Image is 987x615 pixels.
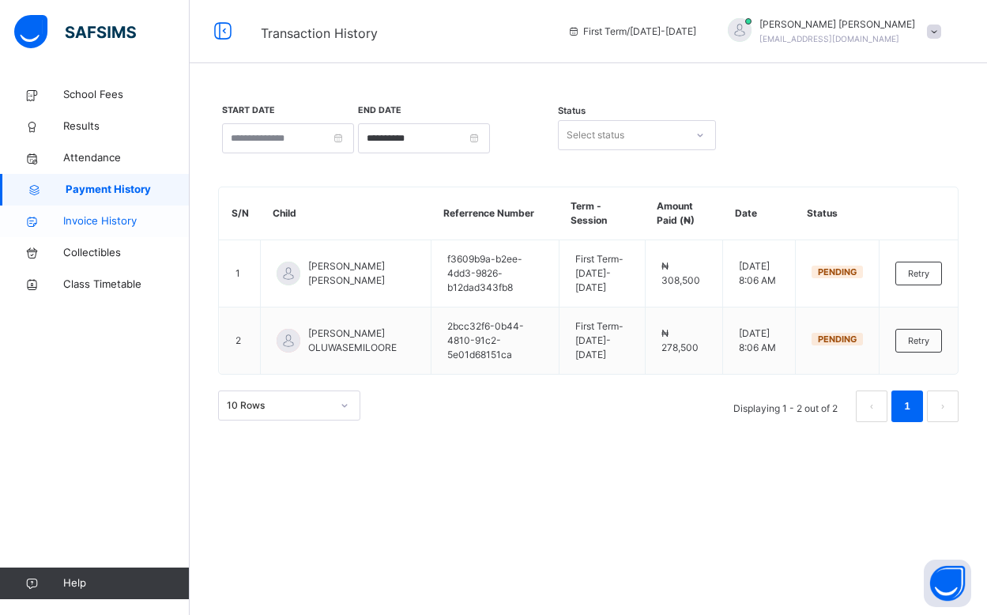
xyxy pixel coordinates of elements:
th: Status [795,187,879,240]
li: 上一页 [856,391,887,422]
th: S/N [220,187,261,240]
span: ₦ 308,500 [661,260,700,286]
td: [DATE] 8:06 AM [723,307,796,375]
th: Date [723,187,796,240]
label: End Date [358,104,401,117]
span: Attendance [63,150,190,166]
th: Term - Session [559,187,645,240]
th: Amount Paid (₦) [645,187,723,240]
span: Help [63,575,189,591]
span: Retry [908,334,929,348]
span: [PERSON_NAME] OLUWASEMILOORE [308,326,415,355]
li: 1 [891,391,923,422]
th: Child [261,187,431,240]
span: [PERSON_NAME] [PERSON_NAME] [308,259,415,288]
span: Results [63,119,190,134]
span: [EMAIL_ADDRESS][DOMAIN_NAME] [759,34,899,43]
img: safsims [14,15,136,48]
div: 10 Rows [227,398,331,413]
span: Retry [908,267,929,281]
a: 1 [899,396,914,417]
td: f3609b9a-b2ee-4dd3-9826-b12dad343fb8 [431,240,559,307]
button: prev page [856,391,887,422]
span: [PERSON_NAME] [PERSON_NAME] [759,17,915,32]
td: 2bcc32f6-0b44-4810-91c2-5e01d68151ca [431,307,559,375]
span: School Fees [63,87,190,103]
span: Transaction History [261,25,378,41]
span: Invoice History [63,213,190,229]
td: First Term - [DATE]-[DATE] [559,307,645,375]
div: OLAYINKAOLAYINKA [712,17,949,46]
td: 2 [220,307,261,375]
td: First Term - [DATE]-[DATE] [559,240,645,307]
button: Open asap [924,560,971,607]
span: session/term information [567,25,696,39]
span: Pending [818,334,857,345]
span: Collectibles [63,245,190,261]
label: Start Date [222,104,275,117]
span: Status [558,104,586,118]
span: ₦ 278,500 [661,327,699,353]
li: Displaying 1 - 2 out of 2 [721,391,849,422]
span: Payment History [66,182,190,198]
span: Class Timetable [63,277,190,292]
td: 1 [220,240,261,307]
li: 下一页 [927,391,959,422]
td: [DATE] 8:06 AM [723,240,796,307]
button: next page [927,391,959,422]
div: Select status [567,120,624,150]
th: Referrence Number [431,187,559,240]
span: Pending [818,266,857,277]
